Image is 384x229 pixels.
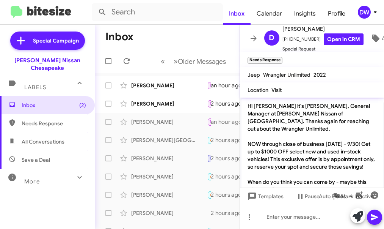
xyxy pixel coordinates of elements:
[248,57,282,64] small: Needs Response
[288,3,322,25] a: Insights
[211,136,248,144] div: 2 hours ago
[210,101,232,106] span: Try Pausing
[207,209,211,217] div: Perfect are you available to stop by [DATE] to see what we can offer you?
[105,31,133,43] h1: Inbox
[207,172,211,181] div: That all I got it ✌️
[24,84,46,91] span: Labels
[351,6,376,19] button: DW
[22,101,86,109] span: Inbox
[211,191,248,199] div: 2 hours ago
[241,99,383,196] p: Hi [PERSON_NAME] it's [PERSON_NAME], General Manager at [PERSON_NAME] Nissan of [GEOGRAPHIC_DATA]...
[246,190,284,203] span: Templates
[131,173,207,180] div: [PERSON_NAME]
[131,136,207,144] div: [PERSON_NAME][GEOGRAPHIC_DATA]
[210,192,223,197] span: 🔥 Hot
[207,190,211,199] div: Ok
[313,190,361,203] button: Auto Fields
[251,3,288,25] a: Calendar
[322,3,351,25] a: Profile
[282,33,364,45] span: [PHONE_NUMBER]
[282,24,364,33] span: [PERSON_NAME]
[290,190,326,203] button: Pause
[33,37,79,44] span: Special Campaign
[358,6,371,19] div: DW
[131,191,207,199] div: [PERSON_NAME]
[248,71,260,78] span: Jeep
[207,136,211,144] div: I'm going to [GEOGRAPHIC_DATA] [DATE]
[22,138,64,145] span: All Conversations
[269,32,274,44] span: D
[174,57,178,66] span: »
[161,57,165,66] span: «
[207,117,211,126] div: What's making you want to wait?
[319,190,355,203] span: Auto Fields
[211,209,248,217] div: 2 hours ago
[22,156,50,164] span: Save a Deal
[156,54,169,69] button: Previous
[210,119,232,124] span: Try Pausing
[207,81,211,90] div: No, I don't have time [DATE]. Maybe next week.
[178,57,226,66] span: Older Messages
[157,54,230,69] nav: Page navigation example
[92,3,223,21] input: Search
[131,209,207,217] div: [PERSON_NAME]
[248,87,268,93] span: Location
[210,137,223,142] span: 🔥 Hot
[210,174,223,179] span: 🔥 Hot
[210,156,229,161] span: Important
[211,118,248,126] div: an hour ago
[131,155,207,162] div: [PERSON_NAME]
[324,33,364,45] a: Open in CRM
[169,54,230,69] button: Next
[240,190,290,203] button: Templates
[211,155,248,162] div: 2 hours ago
[282,45,364,53] span: Special Request
[79,101,86,109] span: (2)
[263,71,310,78] span: Wrangler Unlimited
[10,32,85,50] a: Special Campaign
[24,178,40,185] span: More
[211,82,248,89] div: an hour ago
[210,83,232,88] span: Try Pausing
[22,120,86,127] span: Needs Response
[313,71,326,78] span: 2022
[131,82,207,89] div: [PERSON_NAME]
[211,100,248,107] div: 2 hours ago
[211,173,248,180] div: 2 hours ago
[207,99,211,108] div: Sorry, busy this afternoon have a car already
[223,3,251,25] a: Inbox
[207,154,211,163] div: Perfect
[131,118,207,126] div: [PERSON_NAME]
[131,100,207,107] div: [PERSON_NAME]
[271,87,282,93] span: Visit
